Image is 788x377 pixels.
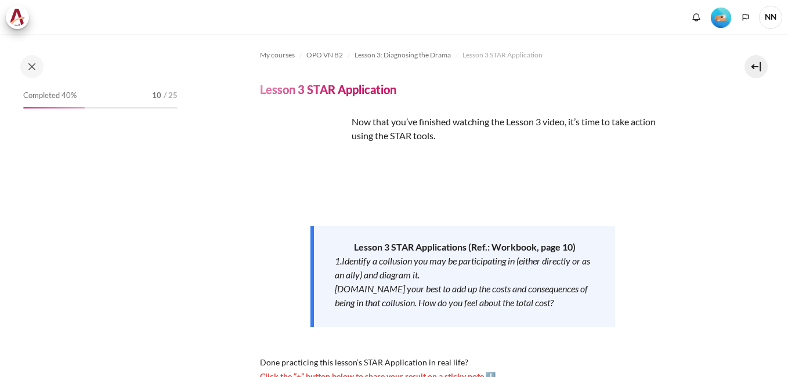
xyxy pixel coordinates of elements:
[759,6,782,29] span: NN
[23,107,85,108] div: 40%
[759,6,782,29] a: User menu
[9,9,26,26] img: Architeck
[354,241,576,252] strong: Lesson 3 STAR Applications (Ref.: Workbook, page 10)
[164,90,178,101] span: / 25
[260,46,706,64] nav: Navigation bar
[152,90,161,101] span: 10
[462,48,543,62] a: Lesson 3 STAR Application
[352,116,656,141] span: Now that you’ve finished watching the Lesson 3 video, it’s time to take action using the STAR tools.
[355,48,451,62] a: Lesson 3: Diagnosing the Drama
[260,82,396,97] h4: Lesson 3 STAR Application
[260,115,347,202] img: yghj
[335,283,588,308] em: [DOMAIN_NAME] your best to add up the costs and consequences of being in that collusion. How do y...
[6,6,35,29] a: Architeck Architeck
[355,50,451,60] span: Lesson 3: Diagnosing the Drama
[335,255,590,280] em: 1.Identify a collusion you may be participating in (either directly or as an ally) and diagram it.
[260,50,295,60] span: My courses
[688,9,705,26] div: Show notification window with no new notifications
[737,9,754,26] button: Languages
[260,48,295,62] a: My courses
[23,90,77,101] span: Completed 40%
[706,6,736,28] a: Level #2
[306,48,343,62] a: OPO VN B2
[260,357,468,367] span: Done practicing this lesson’s STAR Application in real life?
[711,6,731,28] div: Level #2
[306,50,343,60] span: OPO VN B2
[462,50,543,60] span: Lesson 3 STAR Application
[711,8,731,28] img: Level #2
